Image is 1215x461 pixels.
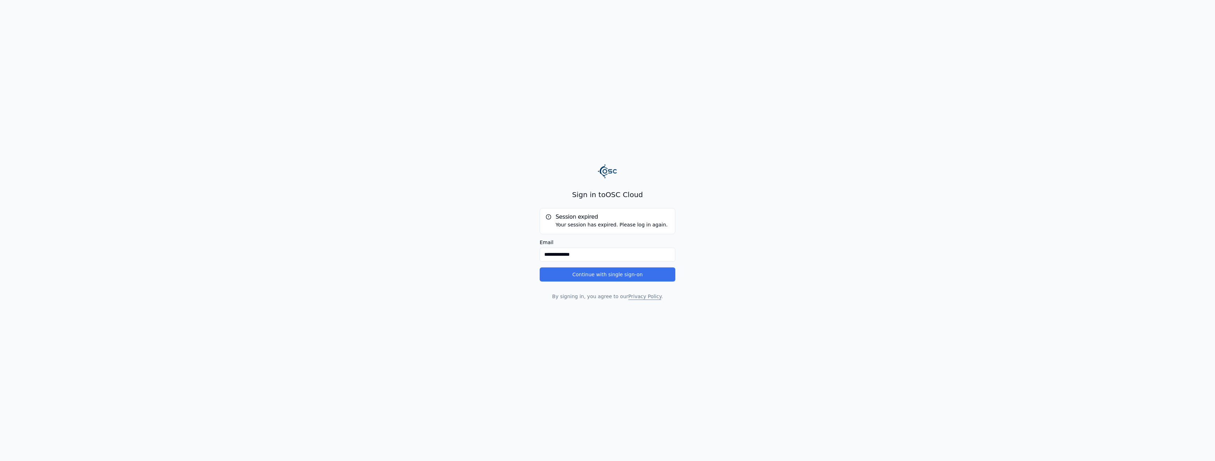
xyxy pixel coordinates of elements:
[628,294,661,299] a: Privacy Policy
[540,267,675,282] button: Continue with single sign-on
[546,214,669,220] h5: Session expired
[598,161,617,181] img: Logo
[540,240,675,245] label: Email
[540,190,675,200] h2: Sign in to OSC Cloud
[540,293,675,300] p: By signing in, you agree to our .
[546,221,669,228] div: Your session has expired. Please log in again.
